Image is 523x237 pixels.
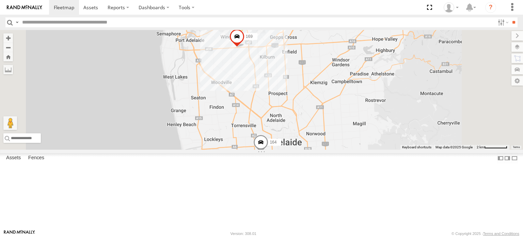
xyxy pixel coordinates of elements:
[495,17,510,27] label: Search Filter Options
[3,116,17,130] button: Drag Pegman onto the map to open Street View
[231,232,256,236] div: Version: 308.01
[3,52,13,61] button: Zoom Home
[246,34,253,39] span: 169
[270,139,276,144] span: 164
[497,153,504,163] label: Dock Summary Table to the Left
[7,5,42,10] img: rand-logo.svg
[14,17,20,27] label: Search Query
[3,33,13,43] button: Zoom in
[475,145,509,150] button: Map scale: 2 km per 64 pixels
[485,2,496,13] i: ?
[25,153,48,163] label: Fences
[4,230,35,237] a: Visit our Website
[441,2,461,13] div: Amin Vahidinezhad
[513,146,520,149] a: Terms (opens in new tab)
[402,145,431,150] button: Keyboard shortcuts
[3,43,13,52] button: Zoom out
[511,76,523,86] label: Map Settings
[504,153,511,163] label: Dock Summary Table to the Right
[477,145,484,149] span: 2 km
[451,232,519,236] div: © Copyright 2025 -
[435,145,473,149] span: Map data ©2025 Google
[483,232,519,236] a: Terms and Conditions
[3,65,13,74] label: Measure
[3,153,24,163] label: Assets
[511,153,518,163] label: Hide Summary Table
